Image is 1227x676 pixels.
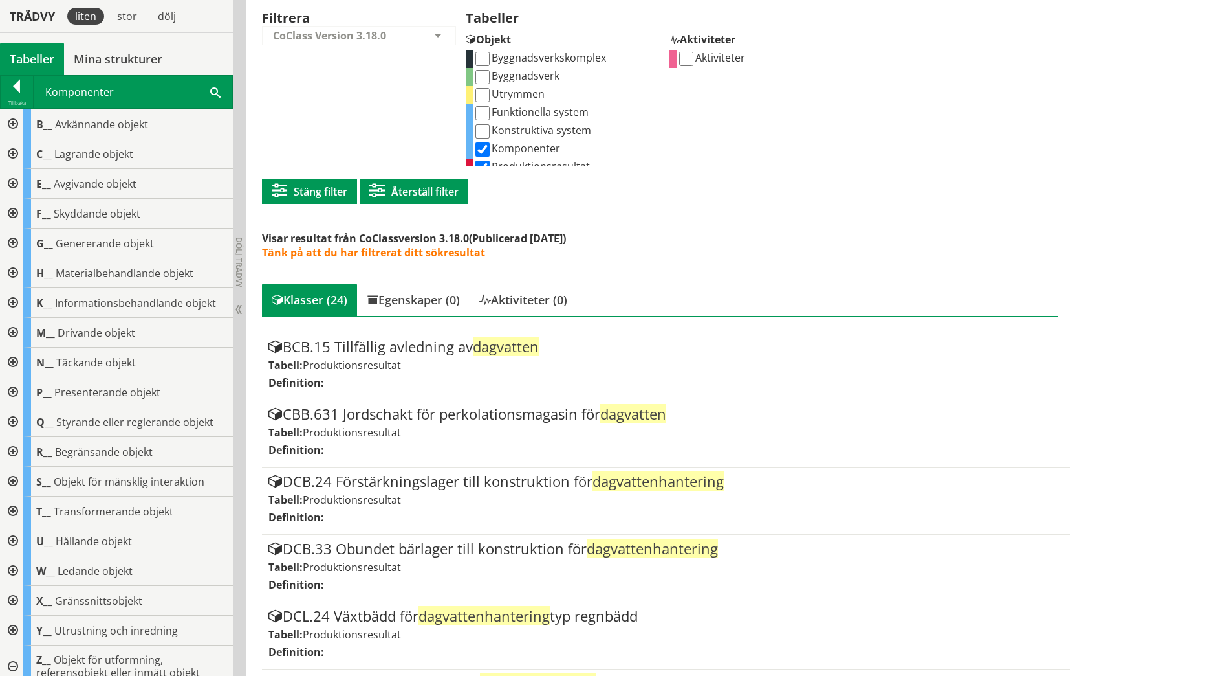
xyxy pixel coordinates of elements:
[64,43,172,75] a: Mina strukturer
[36,207,51,221] span: F__
[418,606,550,625] span: dagvattenhantering
[470,284,577,316] div: Aktiviteter (0)
[303,493,401,507] span: Produktionsresultat
[36,564,55,578] span: W__
[473,69,559,83] label: Byggnadsverk
[56,534,132,548] span: Hållande objekt
[36,594,52,608] span: X__
[268,645,324,659] label: Definition:
[268,339,1063,355] div: BCB.15 Tillfällig avledning av
[150,8,184,25] div: dölj
[268,609,1063,624] div: DCL.24 Växtbädd för typ regnbädd
[268,425,303,440] label: Tabell:
[677,51,745,65] label: Aktiviteter
[54,475,204,489] span: Objekt för mänsklig interaktion
[36,117,52,131] span: B__
[54,147,133,161] span: Lagrande objekt
[473,87,545,101] label: Utrymmen
[475,106,490,120] input: Funktionella system
[67,8,104,25] div: liten
[473,51,606,65] label: Byggnadsverkskomplex
[262,9,310,27] label: Filtrera
[56,355,136,370] span: Täckande objekt
[262,245,485,260] span: Tänk på att du har filtrerat ditt sökresultat
[268,627,303,642] label: Tabell:
[36,445,52,459] span: R__
[600,404,666,423] span: dagvatten
[587,539,718,558] span: dagvattenhantering
[36,534,53,548] span: U__
[268,358,303,372] label: Tabell:
[592,471,724,491] span: dagvattenhantering
[475,124,490,139] input: Konstruktiva system
[54,624,178,638] span: Utrustning och inredning
[268,510,324,524] label: Definition:
[262,284,357,316] div: Klasser (24)
[54,504,173,519] span: Transformerande objekt
[210,85,221,98] span: Sök i tabellen
[55,117,148,131] span: Avkännande objekt
[473,105,589,119] label: Funktionella system
[679,52,693,66] input: Aktiviteter
[475,52,490,66] input: Byggnadsverkskomplex
[36,236,53,251] span: G__
[475,88,490,102] input: Utrymmen
[58,564,133,578] span: Ledande objekt
[36,415,54,429] span: Q__
[54,207,140,221] span: Skyddande objekt
[54,177,136,191] span: Avgivande objekt
[56,236,154,251] span: Genererande objekt
[34,76,232,108] div: Komponenter
[475,142,490,157] input: Komponenter
[55,594,142,608] span: Gränssnittsobjekt
[268,493,303,507] label: Tabell:
[303,560,401,574] span: Produktionsresultat
[262,231,469,245] span: Visar resultat från CoClassversion 3.18.0
[466,26,660,50] div: Objekt
[268,376,324,390] label: Definition:
[303,425,401,440] span: Produktionsresultat
[36,266,53,280] span: H__
[268,578,324,592] label: Definition:
[475,161,490,175] input: Produktionsresultat
[3,9,62,23] div: Trädvy
[109,8,145,25] div: stor
[55,296,216,310] span: Informationsbehandlande objekt
[36,475,51,489] span: S__
[36,296,52,310] span: K__
[303,358,401,372] span: Produktionsresultat
[475,70,490,84] input: Byggnadsverk
[36,504,51,519] span: T__
[473,123,591,137] label: Konstruktiva system
[669,26,863,50] div: Aktiviteter
[268,443,324,457] label: Definition:
[268,541,1063,557] div: DCB.33 Obundet bärlager till konstruktion för
[360,179,468,204] button: Återställ filter
[36,385,52,400] span: P__
[473,141,560,155] label: Komponenter
[36,355,54,370] span: N__
[56,415,213,429] span: Styrande eller reglerande objekt
[473,337,539,356] span: dagvatten
[303,627,401,642] span: Produktionsresultat
[36,624,52,638] span: Y__
[58,326,135,340] span: Drivande objekt
[473,159,590,174] label: Produktionsresultat
[233,237,244,287] span: Dölj trädvy
[268,474,1063,490] div: DCB.24 Förstärkningslager till konstruktion för
[268,407,1063,422] div: CBB.631 Jordschakt för perkolationsmagasin för
[262,179,357,204] button: Stäng filter
[36,177,51,191] span: E__
[56,266,193,280] span: Materialbehandlande objekt
[55,445,153,459] span: Begränsande objekt
[466,9,519,30] label: Tabeller
[273,28,386,43] span: CoClass Version 3.18.0
[36,653,51,667] span: Z__
[1,98,33,108] div: Tillbaka
[36,147,52,161] span: C__
[469,231,566,245] span: (Publicerad [DATE])
[357,284,470,316] div: Egenskaper (0)
[268,560,303,574] label: Tabell:
[54,385,160,400] span: Presenterande objekt
[36,326,55,340] span: M__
